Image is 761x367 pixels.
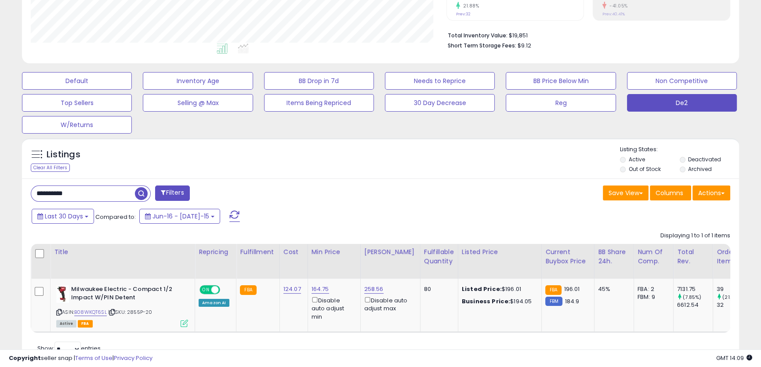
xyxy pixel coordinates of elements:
[565,297,579,305] span: 184.9
[78,320,93,327] span: FBA
[462,298,535,305] div: $194.05
[283,247,304,257] div: Cost
[606,3,628,9] small: -41.05%
[364,247,417,257] div: [PERSON_NAME]
[448,42,516,49] b: Short Term Storage Fees:
[71,285,178,304] b: Milwaukee Electric - Compact 1/2 Impact W/PIN Detent
[677,301,713,309] div: 6612.54
[638,247,670,266] div: Num of Comp.
[688,156,721,163] label: Deactivated
[108,309,152,316] span: | SKU: 2855P-20
[650,185,691,200] button: Columns
[9,354,152,363] div: seller snap | |
[462,285,502,293] b: Listed Price:
[312,285,329,294] a: 164.75
[506,94,616,112] button: Reg
[603,185,649,200] button: Save View
[199,299,229,307] div: Amazon AI
[74,309,107,316] a: B08WKQT6SL
[620,145,739,154] p: Listing States:
[462,297,510,305] b: Business Price:
[424,285,451,293] div: 80
[56,285,69,303] img: 31L6rcFPPdL._SL40_.jpg
[155,185,189,201] button: Filters
[448,29,724,40] li: $19,851
[627,72,737,90] button: Non Competitive
[240,285,256,295] small: FBA
[660,232,730,240] div: Displaying 1 to 1 of 1 items
[264,94,374,112] button: Items Being Repriced
[22,72,132,90] button: Default
[460,3,479,9] small: 21.88%
[47,149,80,161] h5: Listings
[22,94,132,112] button: Top Sellers
[32,209,94,224] button: Last 30 Days
[312,247,357,257] div: Min Price
[200,286,211,294] span: ON
[545,297,562,306] small: FBM
[199,247,232,257] div: Repricing
[692,185,730,200] button: Actions
[283,285,301,294] a: 124.07
[717,285,752,293] div: 39
[56,285,188,326] div: ASIN:
[602,11,625,17] small: Prev: 40.41%
[22,116,132,134] button: W/Returns
[364,285,384,294] a: 258.56
[638,293,667,301] div: FBM: 9
[716,354,752,362] span: 2025-08-15 14:09 GMT
[545,247,591,266] div: Current Buybox Price
[598,247,630,266] div: BB Share 24h.
[9,354,41,362] strong: Copyright
[677,247,709,266] div: Total Rev.
[385,94,495,112] button: 30 Day Decrease
[462,285,535,293] div: $196.01
[717,247,749,266] div: Ordered Items
[564,285,580,293] span: 196.01
[143,72,253,90] button: Inventory Age
[518,41,531,50] span: $9.12
[264,72,374,90] button: BB Drop in 7d
[628,165,660,173] label: Out of Stock
[456,11,471,17] small: Prev: 32
[75,354,112,362] a: Terms of Use
[717,301,752,309] div: 32
[45,212,83,221] span: Last 30 Days
[656,189,683,197] span: Columns
[722,294,743,301] small: (21.88%)
[628,156,645,163] label: Active
[627,94,737,112] button: De2
[219,286,233,294] span: OFF
[462,247,538,257] div: Listed Price
[95,213,136,221] span: Compared to:
[424,247,454,266] div: Fulfillable Quantity
[677,285,713,293] div: 7131.75
[683,294,701,301] small: (7.85%)
[152,212,209,221] span: Jun-16 - [DATE]-15
[638,285,667,293] div: FBA: 2
[506,72,616,90] button: BB Price Below Min
[545,285,562,295] small: FBA
[56,320,76,327] span: All listings currently available for purchase on Amazon
[312,295,354,321] div: Disable auto adjust min
[598,285,627,293] div: 45%
[139,209,220,224] button: Jun-16 - [DATE]-15
[385,72,495,90] button: Needs to Reprice
[37,344,101,352] span: Show: entries
[364,295,413,312] div: Disable auto adjust max
[31,164,70,172] div: Clear All Filters
[240,247,275,257] div: Fulfillment
[448,32,507,39] b: Total Inventory Value:
[114,354,152,362] a: Privacy Policy
[143,94,253,112] button: Selling @ Max
[688,165,712,173] label: Archived
[54,247,191,257] div: Title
